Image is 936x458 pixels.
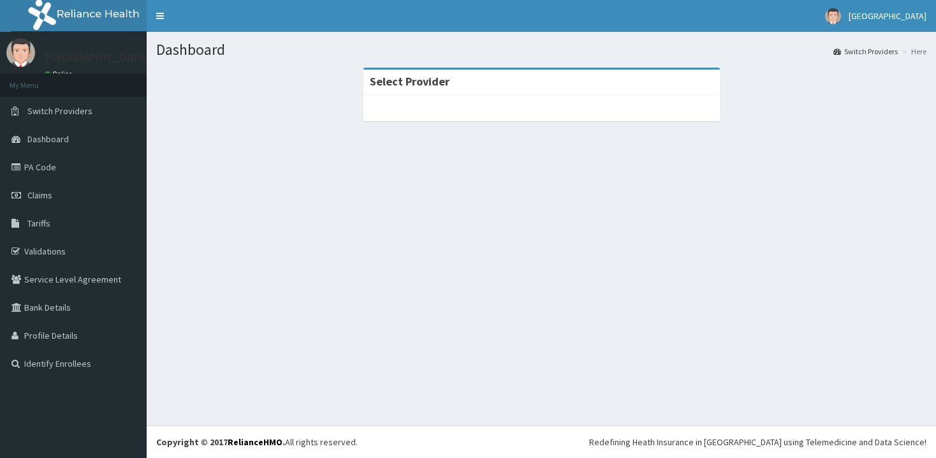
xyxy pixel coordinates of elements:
[45,70,75,78] a: Online
[228,436,282,448] a: RelianceHMO
[899,46,926,57] li: Here
[147,425,936,458] footer: All rights reserved.
[27,105,92,117] span: Switch Providers
[45,52,150,63] p: [GEOGRAPHIC_DATA]
[27,218,50,229] span: Tariffs
[833,46,898,57] a: Switch Providers
[849,10,926,22] span: [GEOGRAPHIC_DATA]
[6,38,35,67] img: User Image
[156,41,926,58] h1: Dashboard
[27,133,69,145] span: Dashboard
[370,74,450,89] strong: Select Provider
[825,8,841,24] img: User Image
[156,436,285,448] strong: Copyright © 2017 .
[589,436,926,448] div: Redefining Heath Insurance in [GEOGRAPHIC_DATA] using Telemedicine and Data Science!
[27,189,52,201] span: Claims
